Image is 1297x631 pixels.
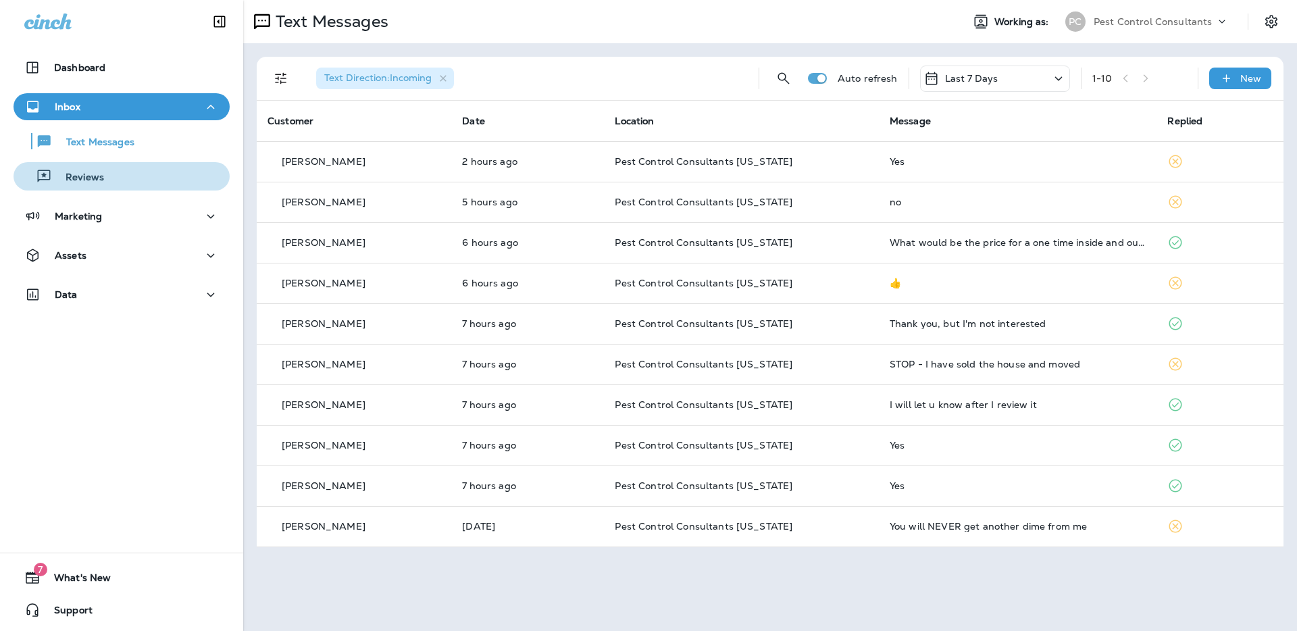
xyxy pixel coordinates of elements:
[282,440,365,451] p: [PERSON_NAME]
[268,65,295,92] button: Filters
[615,236,792,249] span: Pest Control Consultants [US_STATE]
[615,439,792,451] span: Pest Control Consultants [US_STATE]
[201,8,238,35] button: Collapse Sidebar
[14,203,230,230] button: Marketing
[838,73,898,84] p: Auto refresh
[54,62,105,73] p: Dashboard
[41,605,93,621] span: Support
[890,399,1146,410] div: I will let u know after I review it
[1092,73,1113,84] div: 1 - 10
[462,399,593,410] p: Sep 15, 2025 09:06 AM
[14,281,230,308] button: Data
[14,127,230,155] button: Text Messages
[282,399,365,410] p: [PERSON_NAME]
[890,440,1146,451] div: Yes
[14,162,230,191] button: Reviews
[282,480,365,491] p: [PERSON_NAME]
[316,68,454,89] div: Text Direction:Incoming
[890,359,1146,370] div: STOP - I have sold the house and moved
[55,289,78,300] p: Data
[14,54,230,81] button: Dashboard
[615,277,792,289] span: Pest Control Consultants [US_STATE]
[615,155,792,168] span: Pest Control Consultants [US_STATE]
[282,278,365,288] p: [PERSON_NAME]
[1065,11,1086,32] div: PC
[282,197,365,207] p: [PERSON_NAME]
[282,359,365,370] p: [PERSON_NAME]
[268,115,313,127] span: Customer
[55,211,102,222] p: Marketing
[55,250,86,261] p: Assets
[615,358,792,370] span: Pest Control Consultants [US_STATE]
[14,93,230,120] button: Inbox
[890,197,1146,207] div: no
[615,520,792,532] span: Pest Control Consultants [US_STATE]
[945,73,998,84] p: Last 7 Days
[462,197,593,207] p: Sep 15, 2025 11:19 AM
[890,237,1146,248] div: What would be the price for a one time inside and outdoors around the house for spiders?
[462,521,593,532] p: Sep 11, 2025 11:11 AM
[994,16,1052,28] span: Working as:
[1094,16,1212,27] p: Pest Control Consultants
[282,237,365,248] p: [PERSON_NAME]
[324,72,432,84] span: Text Direction : Incoming
[615,399,792,411] span: Pest Control Consultants [US_STATE]
[890,318,1146,329] div: Thank you, but I'm not interested
[615,115,654,127] span: Location
[282,156,365,167] p: [PERSON_NAME]
[52,172,104,184] p: Reviews
[282,521,365,532] p: [PERSON_NAME]
[462,480,593,491] p: Sep 15, 2025 09:03 AM
[1167,115,1202,127] span: Replied
[282,318,365,329] p: [PERSON_NAME]
[462,115,485,127] span: Date
[14,242,230,269] button: Assets
[890,156,1146,167] div: Yes
[890,480,1146,491] div: Yes
[1240,73,1261,84] p: New
[890,115,931,127] span: Message
[270,11,388,32] p: Text Messages
[41,572,111,588] span: What's New
[462,156,593,167] p: Sep 15, 2025 02:46 PM
[615,318,792,330] span: Pest Control Consultants [US_STATE]
[462,278,593,288] p: Sep 15, 2025 10:09 AM
[55,101,80,112] p: Inbox
[1259,9,1283,34] button: Settings
[34,563,47,576] span: 7
[53,136,134,149] p: Text Messages
[615,480,792,492] span: Pest Control Consultants [US_STATE]
[14,597,230,624] button: Support
[462,318,593,329] p: Sep 15, 2025 09:07 AM
[462,237,593,248] p: Sep 15, 2025 10:19 AM
[615,196,792,208] span: Pest Control Consultants [US_STATE]
[14,564,230,591] button: 7What's New
[462,359,593,370] p: Sep 15, 2025 09:06 AM
[890,521,1146,532] div: You will NEVER get another dime from me
[462,440,593,451] p: Sep 15, 2025 09:04 AM
[770,65,797,92] button: Search Messages
[890,278,1146,288] div: 👍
